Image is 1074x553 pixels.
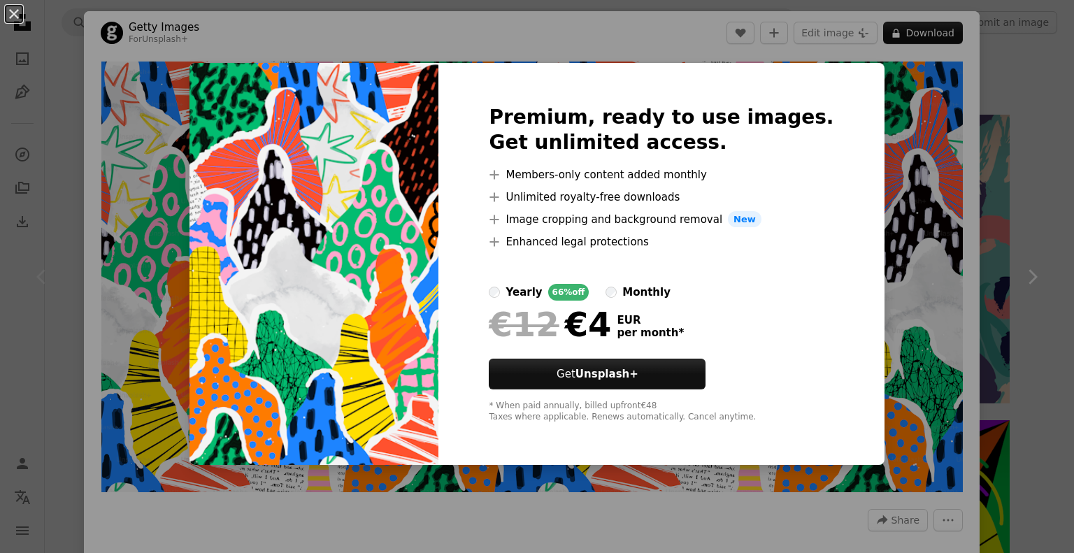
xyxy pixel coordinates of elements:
[489,211,833,228] li: Image cropping and background removal
[489,401,833,423] div: * When paid annually, billed upfront €48 Taxes where applicable. Renews automatically. Cancel any...
[489,189,833,206] li: Unlimited royalty-free downloads
[575,368,638,380] strong: Unsplash+
[728,211,761,228] span: New
[617,314,684,326] span: EUR
[489,359,706,389] button: GetUnsplash+
[489,306,611,343] div: €4
[606,287,617,298] input: monthly
[489,166,833,183] li: Members-only content added monthly
[489,306,559,343] span: €12
[489,287,500,298] input: yearly66%off
[489,105,833,155] h2: Premium, ready to use images. Get unlimited access.
[506,284,542,301] div: yearly
[489,234,833,250] li: Enhanced legal protections
[189,63,438,466] img: premium_vector-1689096917660-9041bba693dc
[622,284,671,301] div: monthly
[548,284,589,301] div: 66% off
[617,326,684,339] span: per month *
